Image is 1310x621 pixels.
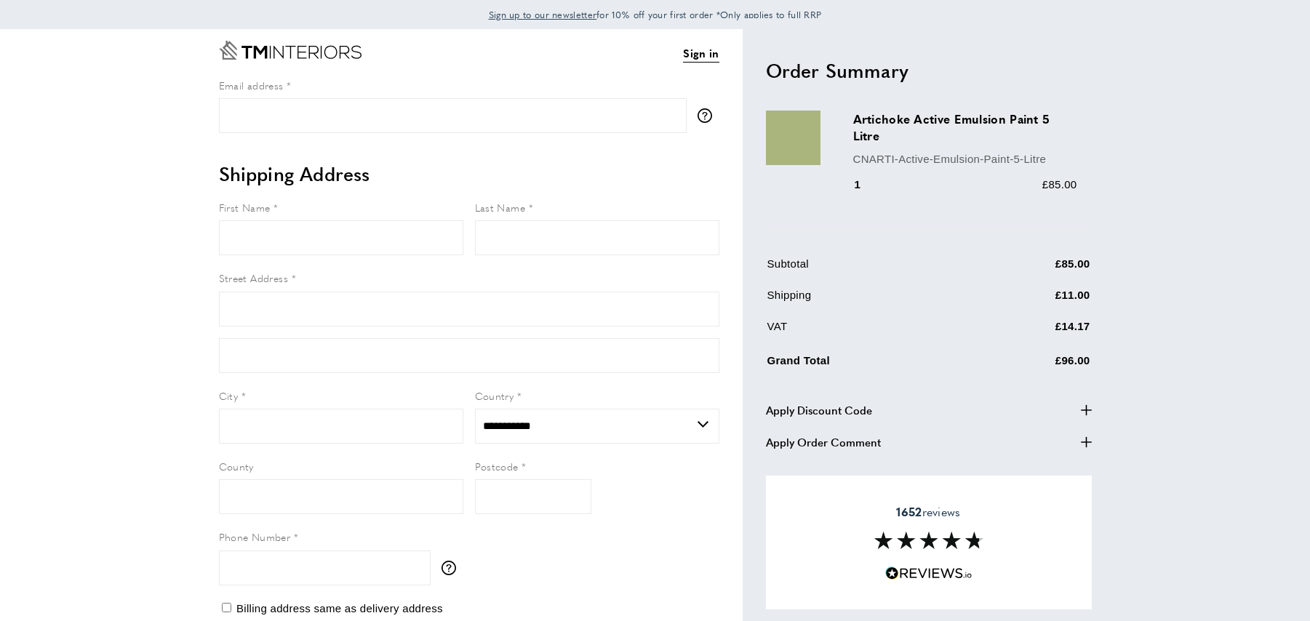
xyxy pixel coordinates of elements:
[475,459,519,473] span: Postcode
[975,287,1090,315] td: £11.00
[1042,178,1077,191] span: £85.00
[222,603,231,612] input: Billing address same as delivery address
[489,7,597,22] a: Sign up to our newsletter
[853,111,1077,144] h3: Artichoke Active Emulsion Paint 5 Litre
[896,505,960,519] span: reviews
[219,78,284,92] span: Email address
[219,161,719,187] h2: Shipping Address
[767,255,975,284] td: Subtotal
[219,388,239,403] span: City
[489,8,822,21] span: for 10% off your first order *Only applies to full RRP
[683,44,719,63] a: Sign in
[853,151,1077,168] p: CNARTI-Active-Emulsion-Paint-5-Litre
[975,349,1090,380] td: £96.00
[766,111,820,165] img: Artichoke Active Emulsion Paint 5 Litre
[896,503,922,520] strong: 1652
[219,459,254,473] span: County
[219,529,291,544] span: Phone Number
[767,349,975,380] td: Grand Total
[766,57,1092,84] h2: Order Summary
[766,433,881,451] span: Apply Order Comment
[236,602,443,614] span: Billing address same as delivery address
[698,108,719,123] button: More information
[767,287,975,315] td: Shipping
[489,8,597,21] span: Sign up to our newsletter
[885,566,972,580] img: Reviews.io 5 stars
[853,176,882,193] div: 1
[767,318,975,346] td: VAT
[219,41,362,60] a: Go to Home page
[766,401,872,419] span: Apply Discount Code
[874,532,983,549] img: Reviews section
[219,200,271,215] span: First Name
[975,318,1090,346] td: £14.17
[475,200,526,215] span: Last Name
[975,255,1090,284] td: £85.00
[219,271,289,285] span: Street Address
[442,561,463,575] button: More information
[475,388,514,403] span: Country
